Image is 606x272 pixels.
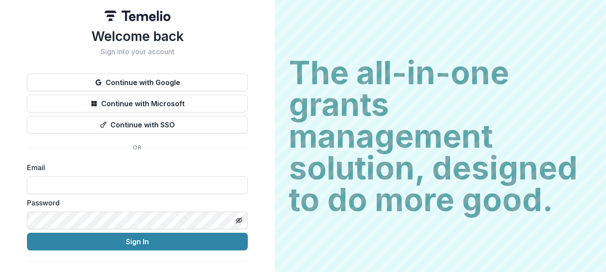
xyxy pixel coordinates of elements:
img: Temelio [104,11,170,21]
h1: Welcome back [27,28,248,44]
label: Email [27,162,242,173]
button: Continue with SSO [27,116,248,134]
button: Continue with Microsoft [27,95,248,112]
h2: Sign into your account [27,48,248,56]
label: Password [27,197,242,208]
button: Continue with Google [27,74,248,91]
button: Sign In [27,233,248,250]
button: Toggle password visibility [232,213,246,227]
